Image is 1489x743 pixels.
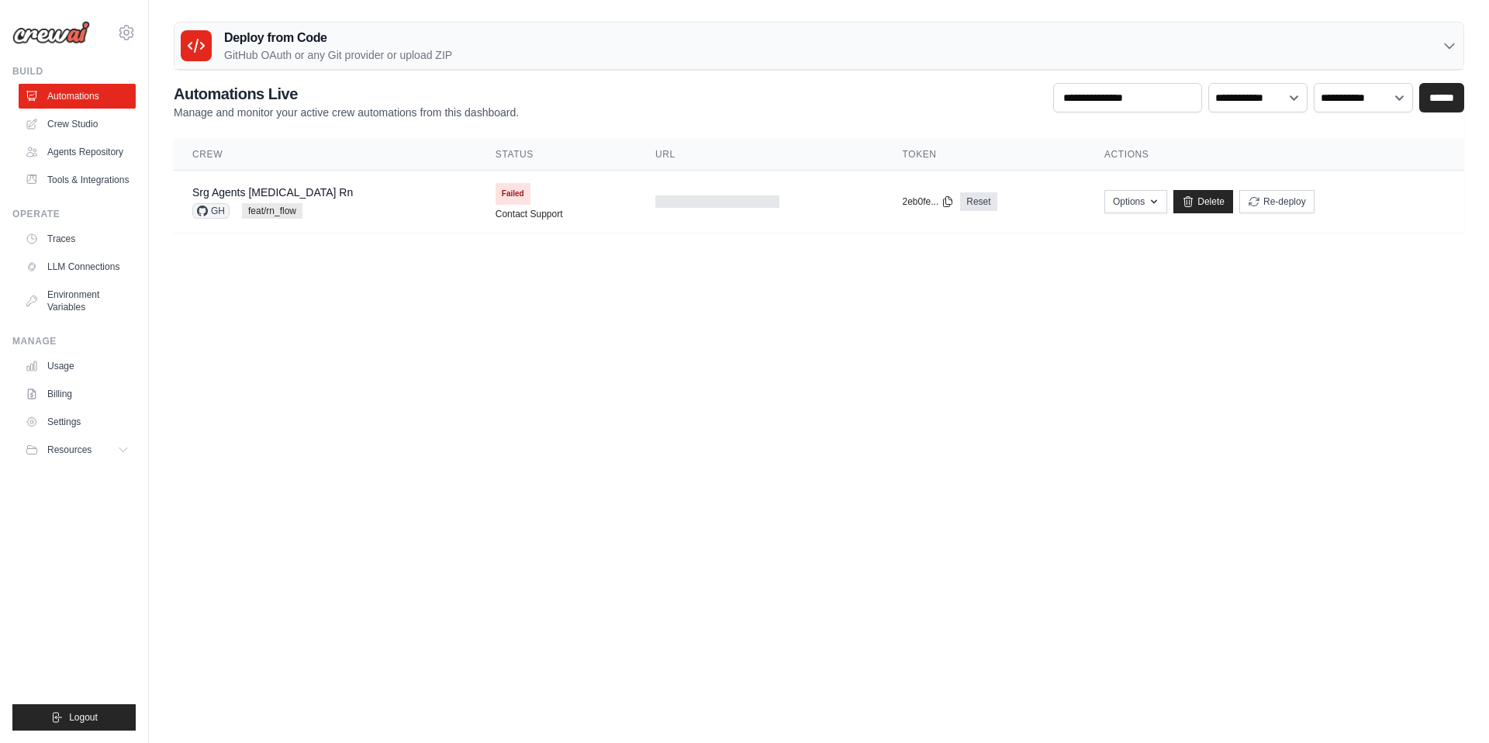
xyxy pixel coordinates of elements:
[174,83,519,105] h2: Automations Live
[637,139,883,171] th: URL
[12,208,136,220] div: Operate
[496,183,530,205] span: Failed
[903,195,955,208] button: 2eb0fe...
[12,21,90,44] img: Logo
[477,139,637,171] th: Status
[69,711,98,724] span: Logout
[19,168,136,192] a: Tools & Integrations
[19,382,136,406] a: Billing
[19,282,136,320] a: Environment Variables
[1086,139,1464,171] th: Actions
[884,139,1086,171] th: Token
[19,226,136,251] a: Traces
[1104,190,1167,213] button: Options
[12,65,136,78] div: Build
[47,444,92,456] span: Resources
[19,437,136,462] button: Resources
[496,208,563,220] a: Contact Support
[242,203,302,219] span: feat/rn_flow
[224,47,452,63] p: GitHub OAuth or any Git provider or upload ZIP
[19,84,136,109] a: Automations
[19,112,136,137] a: Crew Studio
[19,254,136,279] a: LLM Connections
[12,704,136,731] button: Logout
[19,410,136,434] a: Settings
[19,140,136,164] a: Agents Repository
[174,139,477,171] th: Crew
[960,192,997,211] a: Reset
[192,203,230,219] span: GH
[174,105,519,120] p: Manage and monitor your active crew automations from this dashboard.
[1239,190,1315,213] button: Re-deploy
[19,354,136,378] a: Usage
[12,335,136,347] div: Manage
[192,186,353,199] a: Srg Agents [MEDICAL_DATA] Rn
[1173,190,1233,213] a: Delete
[224,29,452,47] h3: Deploy from Code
